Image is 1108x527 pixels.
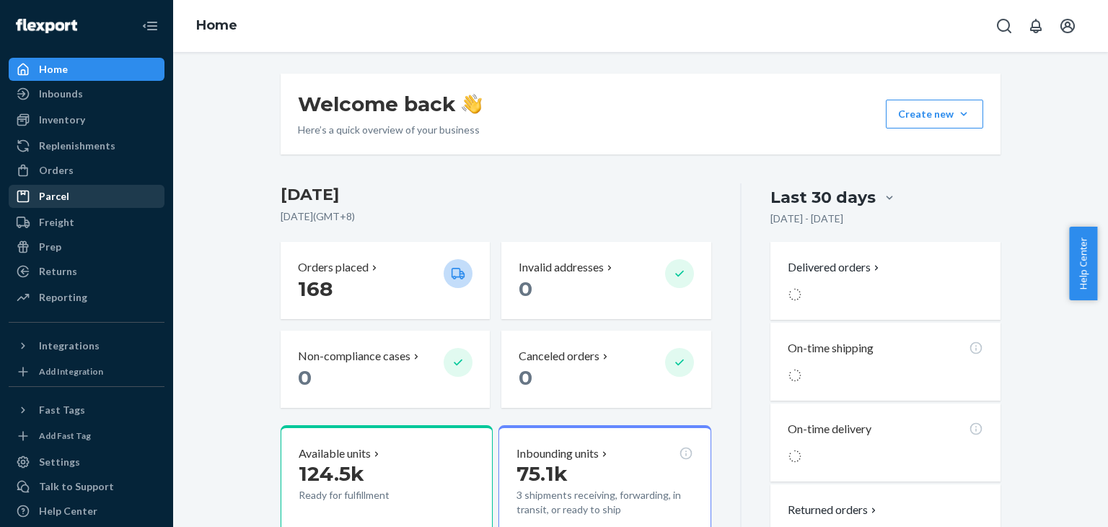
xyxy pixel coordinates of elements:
p: Inbounding units [516,445,599,462]
h1: Welcome back [298,91,482,117]
p: Non-compliance cases [298,348,410,365]
a: Add Integration [9,363,164,380]
p: Ready for fulfillment [299,488,432,502]
button: Close Navigation [136,12,164,40]
span: 0 [519,365,532,390]
div: Fast Tags [39,403,85,417]
div: Prep [39,240,61,254]
div: Add Integration [39,365,103,378]
div: Replenishments [39,139,115,153]
img: Flexport logo [16,19,77,33]
div: Settings [39,455,80,469]
a: Reporting [9,286,164,309]
div: Integrations [39,339,100,353]
a: Replenishments [9,134,164,157]
div: Inbounds [39,87,83,101]
p: Canceled orders [519,348,599,365]
button: Create new [886,100,983,129]
p: 3 shipments receiving, forwarding, in transit, or ready to ship [516,488,692,517]
a: Help Center [9,500,164,523]
button: Integrations [9,334,164,357]
button: Help Center [1069,227,1097,300]
button: Open Search Box [990,12,1019,40]
p: [DATE] ( GMT+8 ) [281,209,711,224]
button: Open account menu [1053,12,1082,40]
a: Talk to Support [9,475,164,498]
p: Invalid addresses [519,259,604,276]
div: Inventory [39,113,85,127]
a: Orders [9,159,164,182]
p: On-time shipping [788,340,874,357]
div: Last 30 days [770,186,876,209]
div: Parcel [39,189,69,204]
div: Returns [39,264,77,279]
p: Available units [299,445,371,462]
button: Returned orders [788,502,879,518]
div: Orders [39,163,74,178]
button: Canceled orders 0 [501,331,711,408]
p: [DATE] - [DATE] [770,212,843,226]
a: Settings [9,450,164,474]
button: Fast Tags [9,398,164,422]
p: On-time delivery [788,421,871,437]
h3: [DATE] [281,183,711,206]
span: 75.1k [516,461,568,486]
span: 124.5k [299,461,364,486]
a: Parcel [9,185,164,208]
img: hand-wave emoji [462,94,482,114]
button: Invalid addresses 0 [501,242,711,319]
a: Inventory [9,108,164,131]
a: Add Fast Tag [9,427,164,445]
a: Prep [9,235,164,258]
button: Delivered orders [788,259,882,276]
button: Open notifications [1021,12,1050,40]
div: Freight [39,215,74,230]
a: Returns [9,260,164,283]
div: Reporting [39,290,87,305]
a: Home [196,17,237,33]
p: Orders placed [298,259,369,276]
div: Help Center [39,504,97,518]
div: Add Fast Tag [39,430,91,442]
span: 0 [298,365,312,390]
a: Freight [9,211,164,234]
button: Orders placed 168 [281,242,490,319]
span: 168 [298,276,333,301]
button: Non-compliance cases 0 [281,331,490,408]
p: Here’s a quick overview of your business [298,123,482,137]
a: Home [9,58,164,81]
ol: breadcrumbs [185,5,249,47]
span: 0 [519,276,532,301]
a: Inbounds [9,82,164,105]
div: Home [39,62,68,77]
div: Talk to Support [39,479,114,494]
